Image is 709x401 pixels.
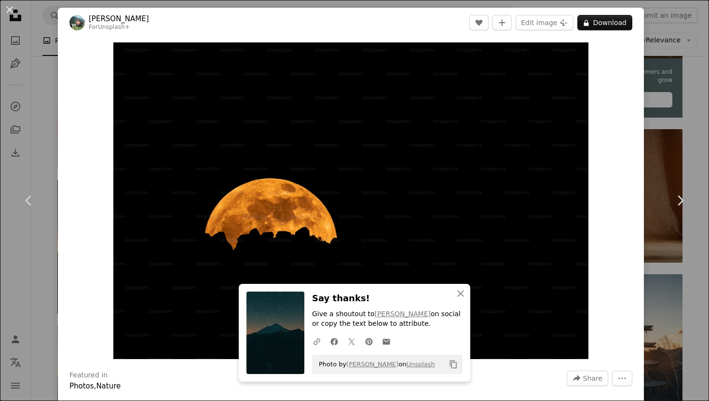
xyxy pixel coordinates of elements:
[96,382,121,390] a: Nature
[567,371,608,386] button: Share this image
[651,154,709,247] a: Next
[312,309,463,329] p: Give a shoutout to on social or copy the text below to attribute.
[69,382,94,390] a: Photos
[406,361,435,368] a: Unsplash
[343,332,360,351] a: Share on Twitter
[89,14,149,24] a: [PERSON_NAME]
[113,42,589,359] button: Zoom in on this image
[89,24,149,31] div: For
[375,310,431,318] a: [PERSON_NAME]
[312,292,463,306] h3: Say thanks!
[583,371,602,386] span: Share
[346,361,398,368] a: [PERSON_NAME]
[612,371,632,386] button: More Actions
[94,382,96,390] span: ,
[314,357,435,372] span: Photo by on
[445,356,462,373] button: Copy to clipboard
[98,24,130,30] a: Unsplash+
[360,332,378,351] a: Share on Pinterest
[69,15,85,30] img: Go to Daniel Mirlea's profile
[492,15,512,30] button: Add to Collection
[378,332,395,351] a: Share over email
[516,15,573,30] button: Edit image
[113,42,589,359] img: a full moon is seen in the dark sky
[577,15,632,30] button: Download
[469,15,489,30] button: Like
[69,371,108,380] h3: Featured in
[326,332,343,351] a: Share on Facebook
